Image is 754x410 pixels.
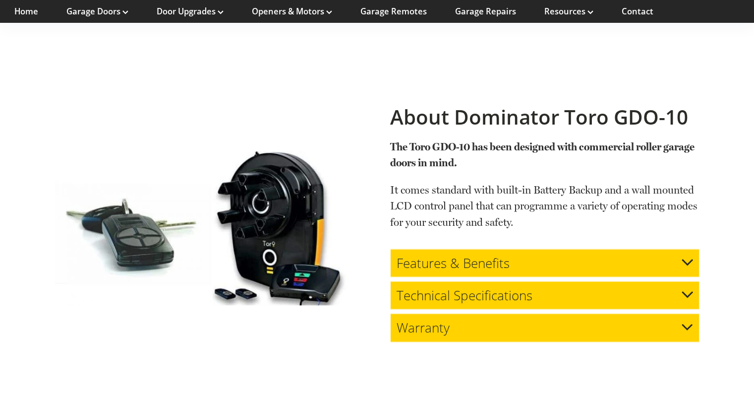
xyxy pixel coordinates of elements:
[397,256,510,271] h3: Features & Benefits
[455,6,516,17] a: Garage Repairs
[390,182,699,230] p: It comes standard with built-in Battery Backup and a wall mounted LCD control panel that can prog...
[397,320,450,336] h3: Warranty
[390,140,695,169] strong: The Toro GDO-10 has been designed with commercial roller garage doors in mind.
[157,6,224,17] a: Door Upgrades
[397,288,532,303] h3: Technical Specifications
[544,6,593,17] a: Resources
[252,6,332,17] a: Openers & Motors
[14,6,38,17] a: Home
[360,6,427,17] a: Garage Remotes
[622,6,653,17] a: Contact
[390,105,699,129] h2: About Dominator Toro GDO-10
[66,6,128,17] a: Garage Doors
